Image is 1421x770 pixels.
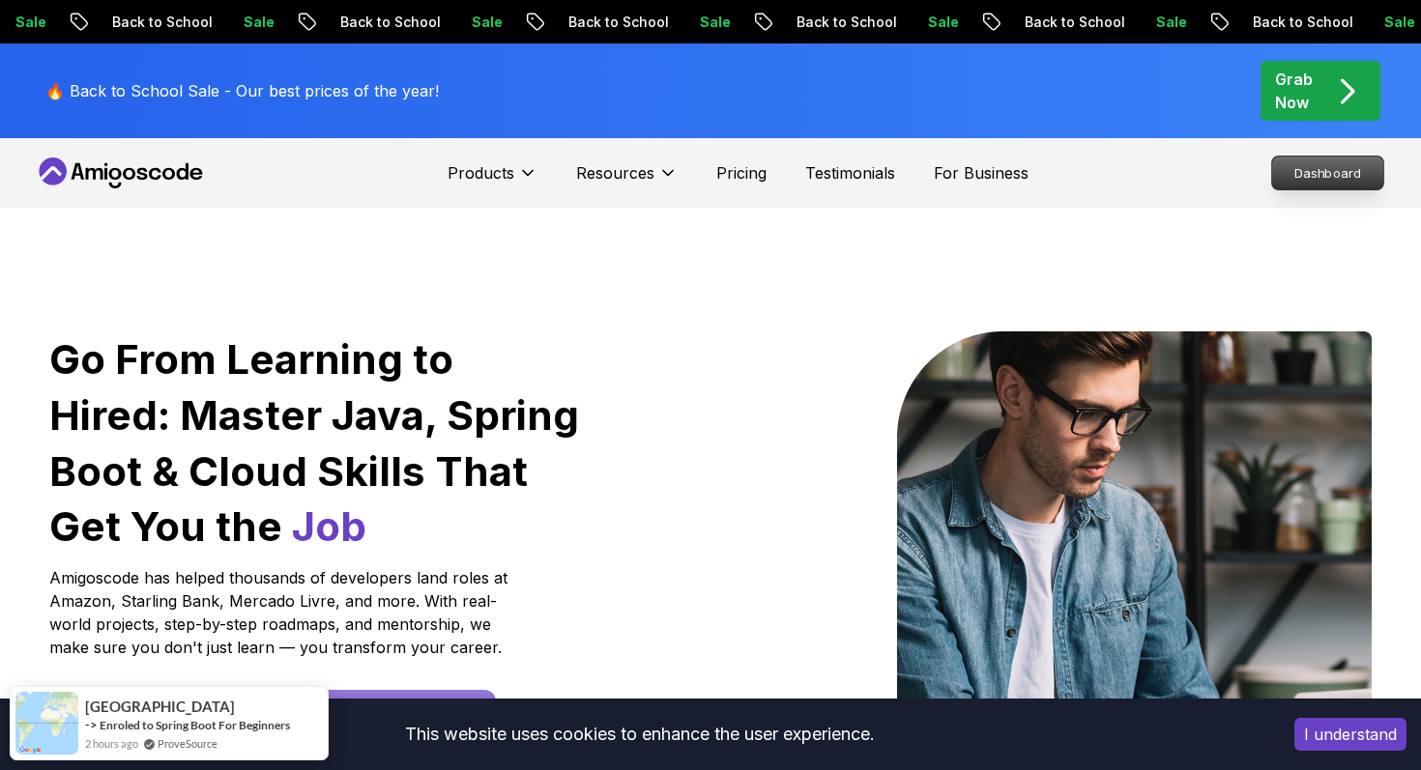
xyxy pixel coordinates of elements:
a: Testimonials [805,161,895,185]
span: 2 hours ago [85,735,138,752]
p: Back to School [551,13,682,32]
a: Dashboard [1271,156,1384,190]
button: Resources [576,161,678,200]
p: Sale [911,13,972,32]
p: Back to School [323,13,454,32]
p: Amigoscode has helped thousands of developers land roles at Amazon, Starling Bank, Mercado Livre,... [49,566,513,659]
span: Job [292,501,366,551]
p: Sale [1139,13,1201,32]
span: -> [85,717,98,732]
p: Sale [226,13,288,32]
p: Back to School [1235,13,1367,32]
div: This website uses cookies to enhance the user experience. [14,713,1265,756]
button: Accept cookies [1294,718,1406,751]
p: 🔥 Back to School Sale - Our best prices of the year! [45,79,439,102]
p: Grab Now [1275,68,1313,114]
a: Enroled to Spring Boot For Beginners [100,718,290,732]
p: Resources [576,161,654,185]
p: Back to School [779,13,911,32]
img: provesource social proof notification image [15,692,78,755]
p: Back to School [1007,13,1139,32]
p: Dashboard [1272,157,1383,189]
p: Back to School [95,13,226,32]
span: [GEOGRAPHIC_DATA] [85,699,235,715]
h1: Go From Learning to Hired: Master Java, Spring Boot & Cloud Skills That Get You the [49,331,582,555]
a: Pricing [716,161,767,185]
p: Products [448,161,514,185]
button: Products [448,161,537,200]
p: Sale [454,13,516,32]
a: For Business [934,161,1029,185]
p: Sale [682,13,744,32]
a: ProveSource [158,735,217,752]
